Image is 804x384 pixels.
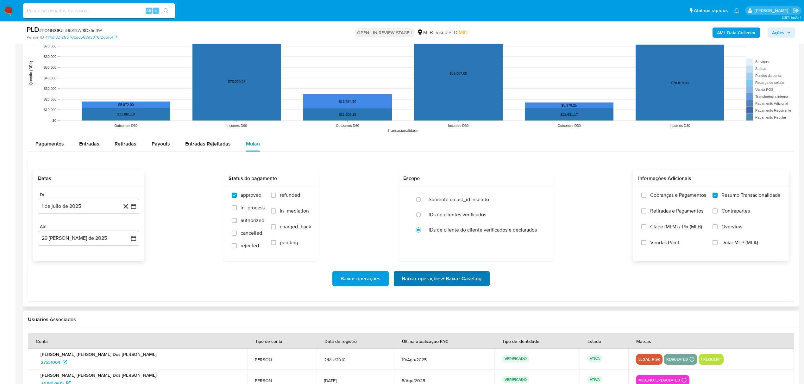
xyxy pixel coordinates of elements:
button: Ações [768,28,795,38]
input: Pesquise usuários ou casos... [23,7,175,15]
span: Atalhos rápidos [694,7,728,14]
span: 3.157.1-hotfix-1 [782,15,801,20]
a: Sair [793,7,799,14]
b: AML Data Collector [717,28,756,38]
span: # EONN81PJIhHfs6BWf8Dk5n3W [39,27,102,34]
span: Ações [772,28,784,38]
span: s [155,8,157,14]
span: Risco PLD: [436,29,468,36]
a: Notificações [734,8,739,13]
p: OPEN - IN REVIEW STAGE I [355,28,414,37]
b: Person ID [27,34,44,40]
button: search-icon [160,6,173,15]
h2: Usuários Associados [28,316,794,323]
b: PLD [27,24,39,34]
span: Alt [146,8,151,14]
a: 41f4d182125570bdd56893076f2d61c4 [45,34,117,40]
p: jhonata.costa@mercadolivre.com [755,8,790,14]
div: MLB [417,29,433,36]
button: AML Data Collector [713,28,760,38]
span: MID [459,29,468,36]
